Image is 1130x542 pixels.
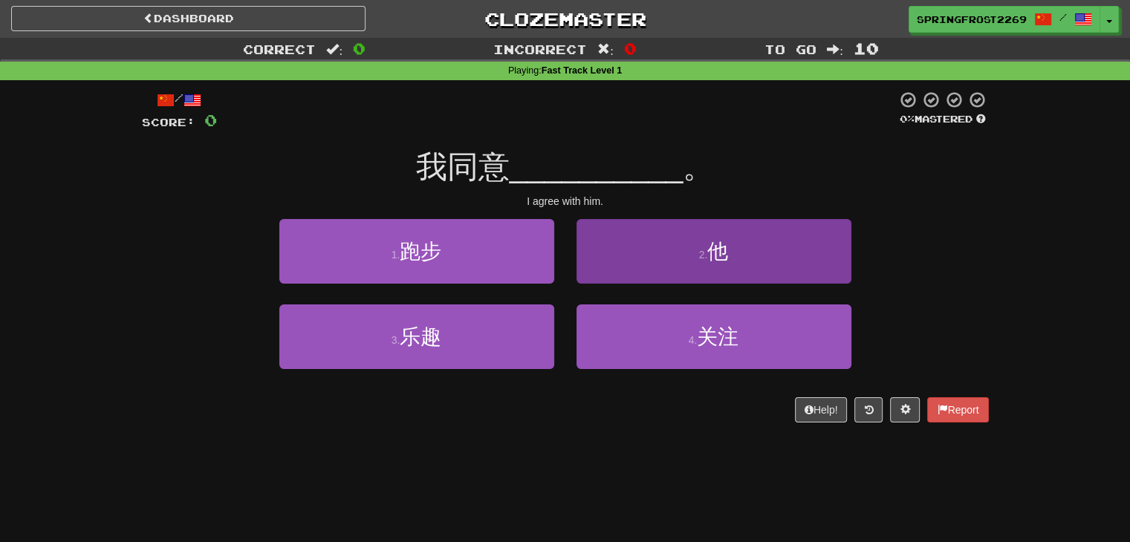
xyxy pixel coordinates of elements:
span: 0 [353,39,366,57]
span: Incorrect [493,42,587,56]
a: Clozemaster [388,6,742,32]
span: : [827,43,843,56]
button: 2.他 [577,219,851,284]
span: : [326,43,342,56]
button: Help! [795,397,848,422]
span: To go [764,42,816,56]
button: 1.跑步 [279,219,554,284]
span: 我同意 [416,149,510,184]
span: 关注 [697,325,738,348]
small: 1 . [392,249,400,261]
span: 10 [854,39,879,57]
button: 4.关注 [577,304,851,369]
span: / [1059,12,1067,22]
small: 2 . [699,249,708,261]
span: 0 % [900,113,915,125]
span: 乐趣 [400,325,441,348]
button: Round history (alt+y) [854,397,883,422]
span: 。 [683,149,714,184]
div: / [142,91,217,109]
span: Correct [243,42,316,56]
span: 0 [204,111,217,129]
span: : [597,43,614,56]
span: __________ [510,149,683,184]
a: SpringFrost2269 / [909,6,1100,33]
small: 4 . [689,334,698,346]
span: Score: [142,116,195,128]
div: Mastered [897,113,989,126]
button: Report [927,397,988,422]
div: I agree with him. [142,194,989,209]
strong: Fast Track Level 1 [542,65,623,76]
span: 跑步 [400,240,441,263]
a: Dashboard [11,6,366,31]
span: 他 [707,240,728,263]
small: 3 . [392,334,400,346]
button: 3.乐趣 [279,304,554,369]
span: SpringFrost2269 [917,13,1027,26]
span: 0 [624,39,637,57]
